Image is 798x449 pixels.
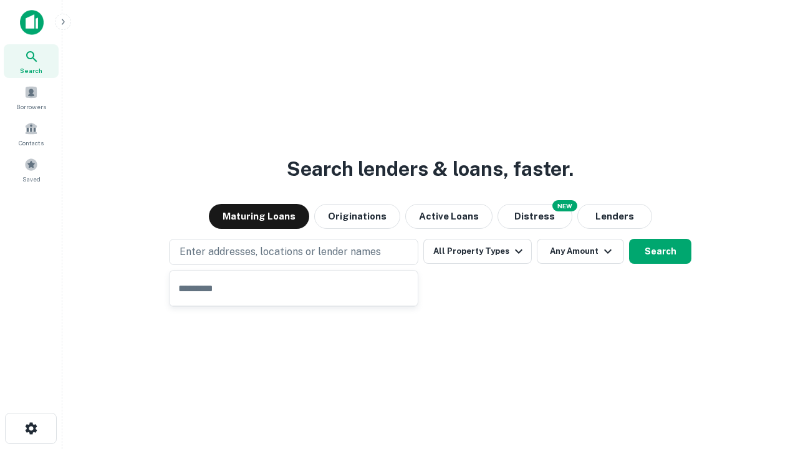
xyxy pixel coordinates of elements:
p: Enter addresses, locations or lender names [180,244,381,259]
iframe: Chat Widget [736,349,798,409]
button: Originations [314,204,400,229]
button: All Property Types [423,239,532,264]
button: Enter addresses, locations or lender names [169,239,418,265]
button: Lenders [577,204,652,229]
button: Search distressed loans with lien and other non-mortgage details. [498,204,572,229]
button: Search [629,239,691,264]
button: Active Loans [405,204,493,229]
span: Borrowers [16,102,46,112]
a: Search [4,44,59,78]
span: Contacts [19,138,44,148]
button: Any Amount [537,239,624,264]
span: Search [20,65,42,75]
h3: Search lenders & loans, faster. [287,154,574,184]
a: Contacts [4,117,59,150]
button: Maturing Loans [209,204,309,229]
a: Borrowers [4,80,59,114]
span: Saved [22,174,41,184]
img: capitalize-icon.png [20,10,44,35]
div: NEW [552,200,577,211]
a: Saved [4,153,59,186]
